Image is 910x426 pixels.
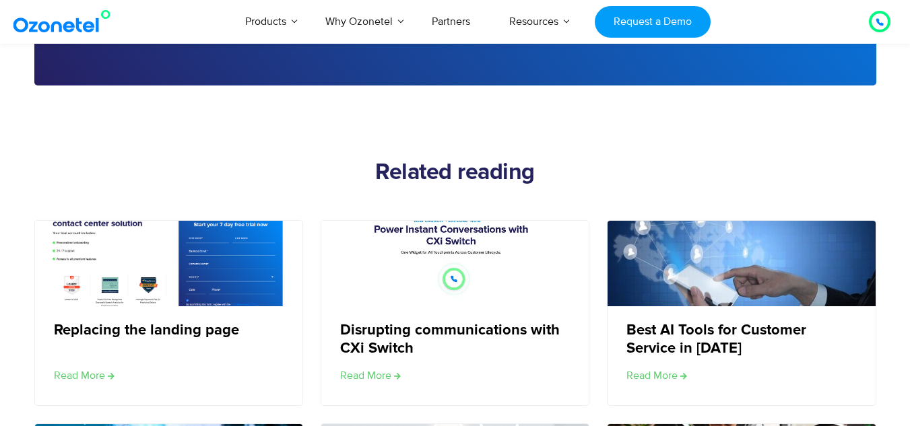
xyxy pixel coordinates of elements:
a: Read more about Best AI Tools for Customer Service in 2024 [626,367,687,384]
a: Best AI Tools for Customer Service in [DATE] [626,322,855,357]
a: Request a Demo [595,6,710,38]
h2: Related reading [34,159,876,186]
a: Read more about Replacing the landing page [54,367,115,384]
a: Disrupting communications with CXi Switch [340,322,568,357]
a: Read more about Disrupting communications with CXi Switch [340,367,401,384]
a: Replacing the landing page [54,322,239,339]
